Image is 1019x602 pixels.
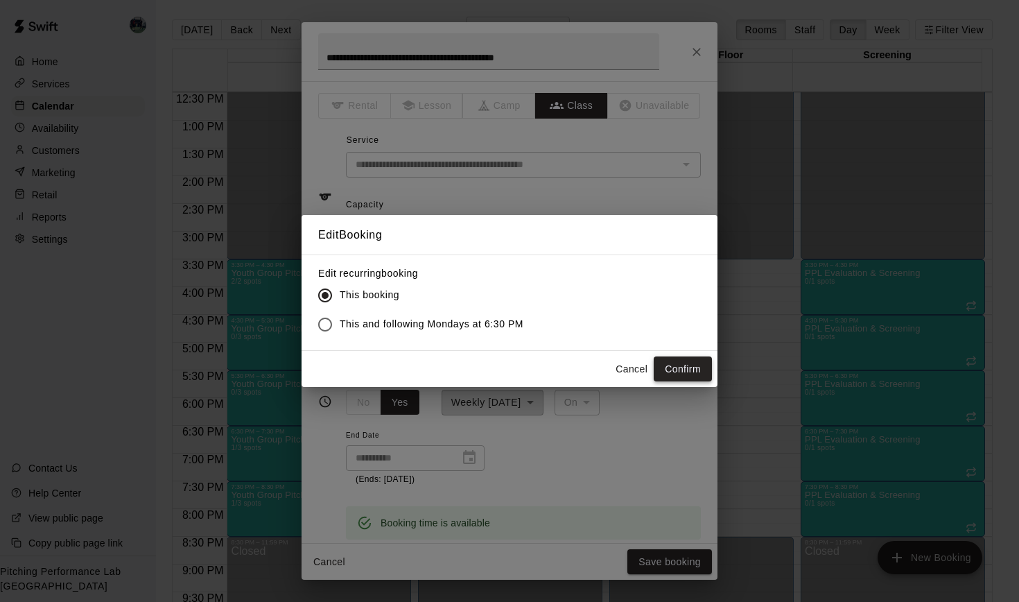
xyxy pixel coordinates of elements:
span: This booking [340,288,399,302]
label: Edit recurring booking [318,266,534,280]
button: Cancel [609,356,654,382]
button: Confirm [654,356,712,382]
h2: Edit Booking [302,215,717,255]
span: This and following Mondays at 6:30 PM [340,317,523,332]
